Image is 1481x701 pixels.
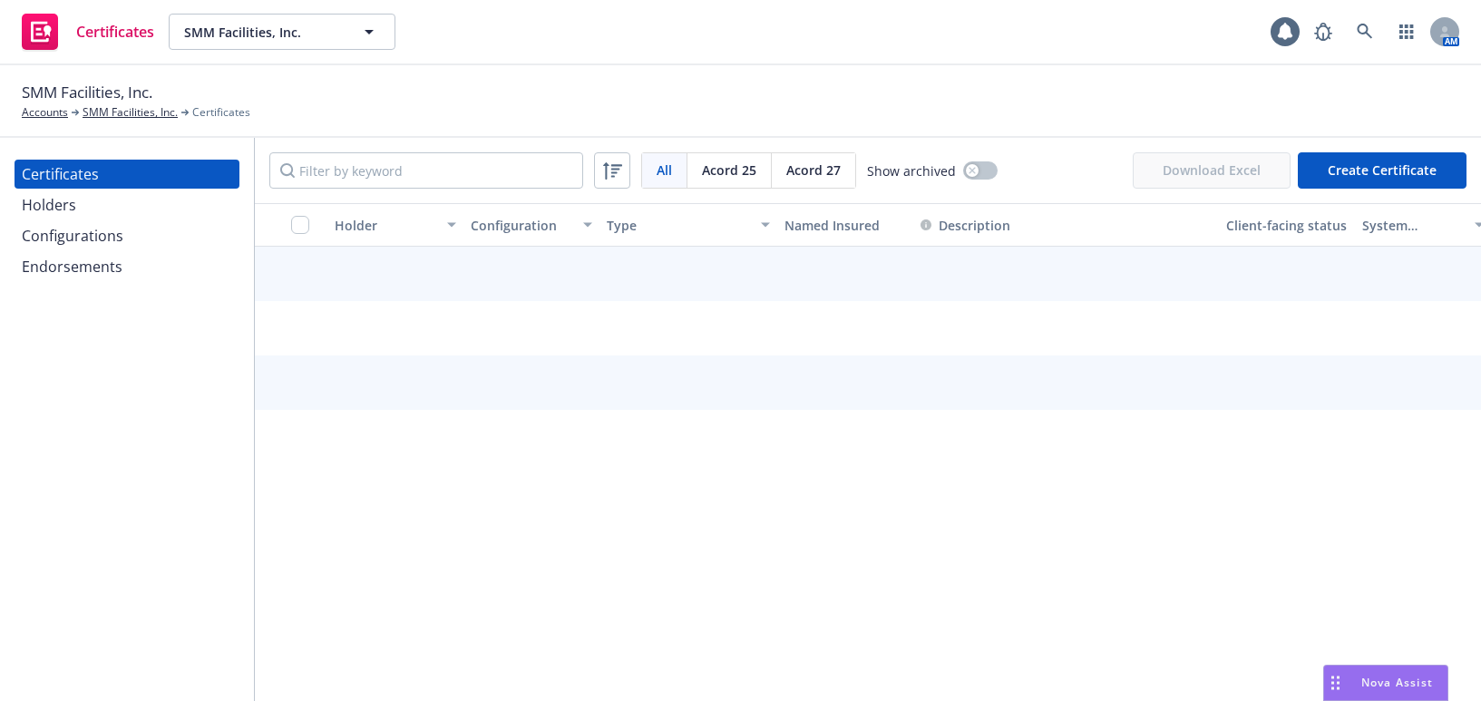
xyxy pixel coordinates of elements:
button: Nova Assist [1323,665,1448,701]
a: SMM Facilities, Inc. [83,104,178,121]
button: Type [599,203,777,247]
input: Select all [291,216,309,234]
button: Create Certificate [1298,152,1466,189]
a: Switch app [1388,14,1425,50]
button: Holder [327,203,463,247]
div: Client-facing status [1226,216,1348,235]
a: Report a Bug [1305,14,1341,50]
span: SMM Facilities, Inc. [184,23,341,42]
button: Description [921,216,1010,235]
button: SMM Facilities, Inc. [169,14,395,50]
div: Configurations [22,221,123,250]
span: SMM Facilities, Inc. [22,81,152,104]
button: Configuration [463,203,599,247]
span: Download Excel [1133,152,1291,189]
span: Nova Assist [1361,675,1433,690]
a: Certificates [15,160,239,189]
div: Drag to move [1324,666,1347,700]
span: Certificates [192,104,250,121]
a: Certificates [15,6,161,57]
input: Filter by keyword [269,152,583,189]
button: Client-facing status [1219,203,1355,247]
button: Named Insured [777,203,913,247]
div: Certificates [22,160,99,189]
span: All [657,161,672,180]
div: Named Insured [784,216,906,235]
div: Configuration [471,216,572,235]
div: Type [607,216,750,235]
a: Holders [15,190,239,219]
a: Accounts [22,104,68,121]
span: Acord 25 [702,161,756,180]
a: Configurations [15,221,239,250]
div: Holder [335,216,436,235]
div: System certificate last generated [1362,216,1464,235]
a: Search [1347,14,1383,50]
div: Endorsements [22,252,122,281]
div: Holders [22,190,76,219]
span: Acord 27 [786,161,841,180]
span: Show archived [867,161,956,180]
a: Endorsements [15,252,239,281]
span: Certificates [76,24,154,39]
